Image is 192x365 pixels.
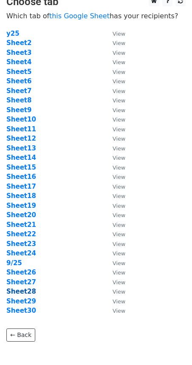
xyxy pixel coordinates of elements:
small: View [113,241,125,247]
a: View [104,307,125,314]
a: Sheet9 [6,106,31,114]
a: Sheet13 [6,144,36,152]
a: Sheet30 [6,307,36,314]
a: Sheet18 [6,192,36,200]
a: Sheet12 [6,135,36,142]
small: View [113,40,125,46]
a: View [104,202,125,209]
a: Sheet7 [6,87,31,95]
a: View [104,230,125,238]
a: View [104,39,125,47]
a: View [104,87,125,95]
small: View [113,88,125,94]
a: Sheet14 [6,154,36,161]
a: Sheet20 [6,211,36,219]
small: View [113,126,125,133]
a: View [104,164,125,171]
a: View [104,211,125,219]
a: Sheet11 [6,125,36,133]
a: View [104,259,125,267]
small: View [113,78,125,85]
a: View [104,144,125,152]
a: Sheet6 [6,77,31,85]
small: View [113,260,125,266]
a: View [104,106,125,114]
a: y25 [6,30,20,37]
small: View [113,250,125,257]
a: Sheet19 [6,202,36,209]
small: View [113,116,125,123]
small: View [113,31,125,37]
small: View [113,193,125,199]
a: Sheet8 [6,96,31,104]
strong: Sheet4 [6,58,31,66]
small: View [113,50,125,56]
small: View [113,298,125,305]
a: Sheet10 [6,116,36,123]
a: View [104,49,125,57]
a: Sheet22 [6,230,36,238]
small: View [113,269,125,276]
small: View [113,174,125,180]
small: View [113,107,125,113]
a: View [104,269,125,276]
a: Sheet24 [6,249,36,257]
a: View [104,68,125,76]
a: 9/25 [6,259,22,267]
a: View [104,125,125,133]
small: View [113,289,125,295]
a: View [104,135,125,142]
strong: Sheet16 [6,173,36,181]
a: View [104,288,125,295]
iframe: Chat Widget [150,324,192,365]
a: View [104,297,125,305]
a: View [104,192,125,200]
a: Sheet2 [6,39,31,47]
a: View [104,77,125,85]
a: View [104,240,125,248]
small: View [113,279,125,286]
small: View [113,164,125,171]
a: Sheet15 [6,164,36,171]
a: this Google Sheet [49,12,110,20]
a: Sheet27 [6,278,36,286]
a: Sheet28 [6,288,36,295]
a: Sheet21 [6,221,36,229]
small: View [113,59,125,65]
a: Sheet29 [6,297,36,305]
small: View [113,212,125,218]
small: View [113,136,125,142]
a: View [104,58,125,66]
small: View [113,145,125,152]
small: View [113,184,125,190]
small: View [113,308,125,314]
a: Sheet23 [6,240,36,248]
a: View [104,173,125,181]
a: View [104,30,125,37]
a: View [104,249,125,257]
a: Sheet5 [6,68,31,76]
small: View [113,97,125,104]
